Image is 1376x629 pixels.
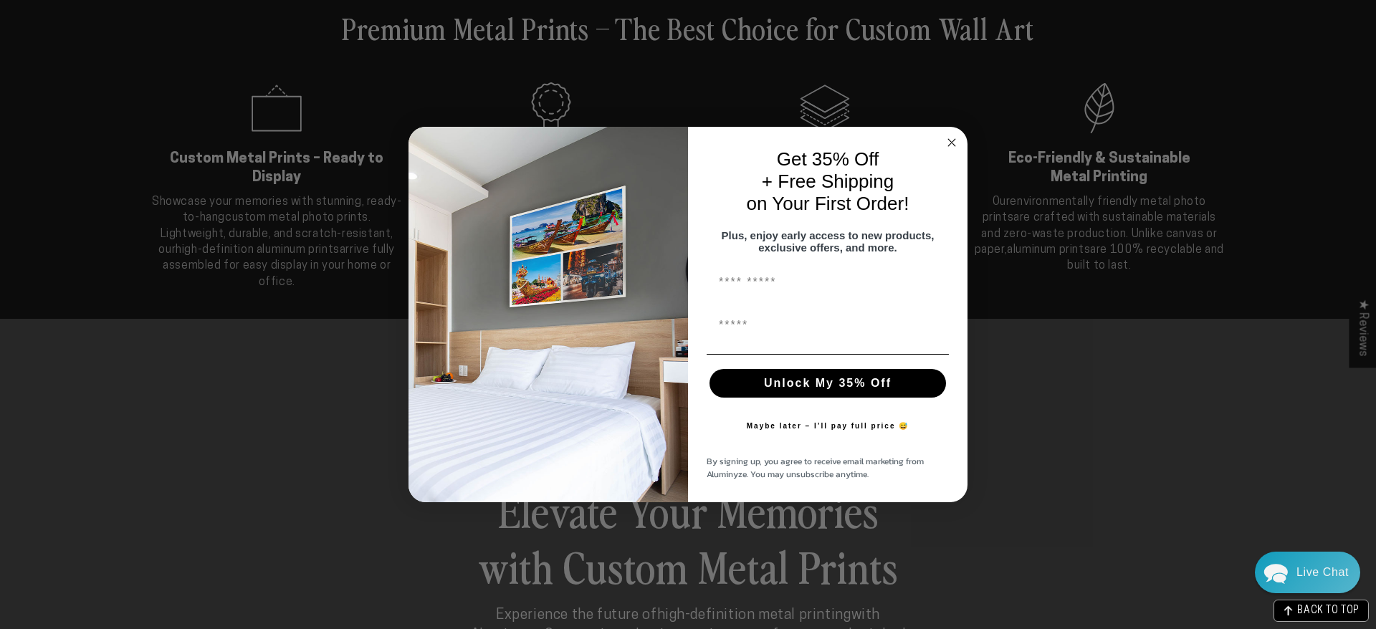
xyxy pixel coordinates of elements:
span: + Free Shipping [762,171,894,192]
span: By signing up, you agree to receive email marketing from Aluminyze. You may unsubscribe anytime. [707,455,924,481]
button: Maybe later – I’ll pay full price 😅 [740,412,917,441]
span: BACK TO TOP [1297,606,1360,616]
button: Unlock My 35% Off [709,369,946,398]
span: Get 35% Off [777,148,879,170]
img: 728e4f65-7e6c-44e2-b7d1-0292a396982f.jpeg [408,127,688,502]
span: Plus, enjoy early access to new products, exclusive offers, and more. [722,229,935,254]
span: on Your First Order! [747,193,909,214]
div: Chat widget toggle [1255,552,1360,593]
div: Contact Us Directly [1296,552,1349,593]
button: Close dialog [943,134,960,151]
img: underline [707,354,949,355]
